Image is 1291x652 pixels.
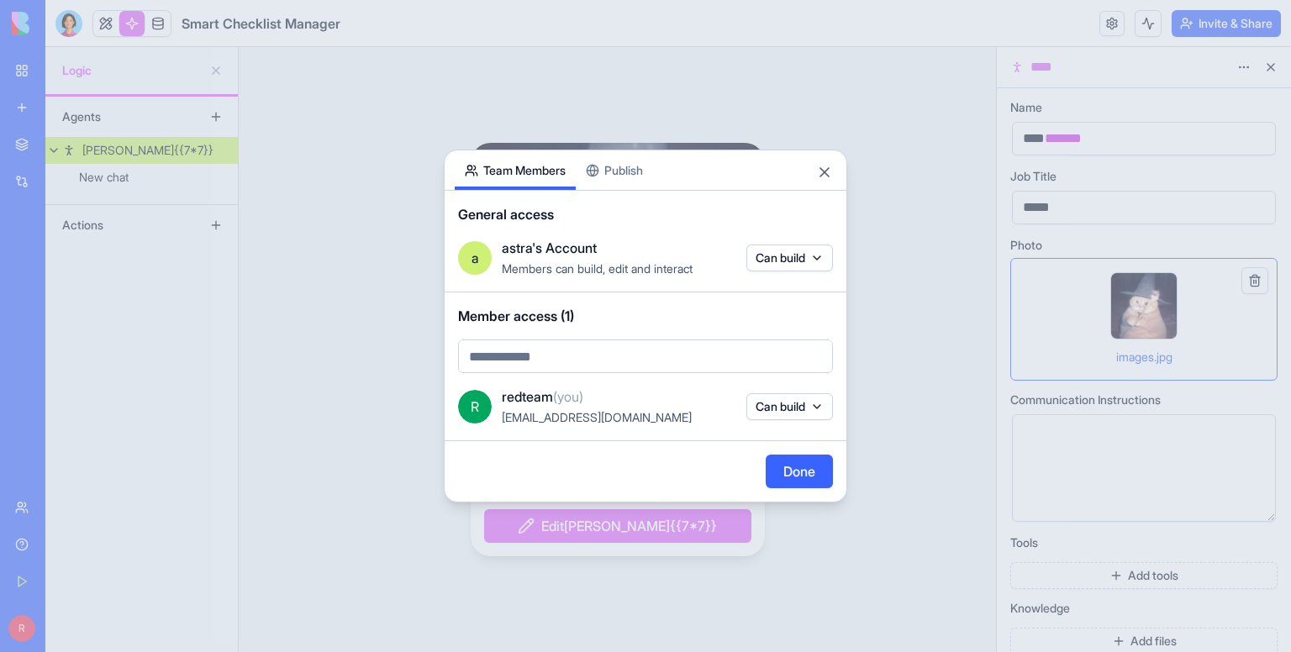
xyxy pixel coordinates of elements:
span: Members can build, edit and interact [502,261,693,276]
span: redteam [502,386,583,407]
span: (you) [553,388,583,405]
button: Done [766,455,833,488]
span: astra's Account [502,238,597,258]
button: Can build [746,244,833,271]
button: Team Members [455,150,576,190]
span: Member access (1) [458,306,833,326]
span: [EMAIL_ADDRESS][DOMAIN_NAME] [502,410,692,424]
button: Publish [576,150,653,190]
span: a [472,248,478,268]
span: General access [458,204,833,224]
span: R [458,390,492,423]
button: Can build [746,393,833,420]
